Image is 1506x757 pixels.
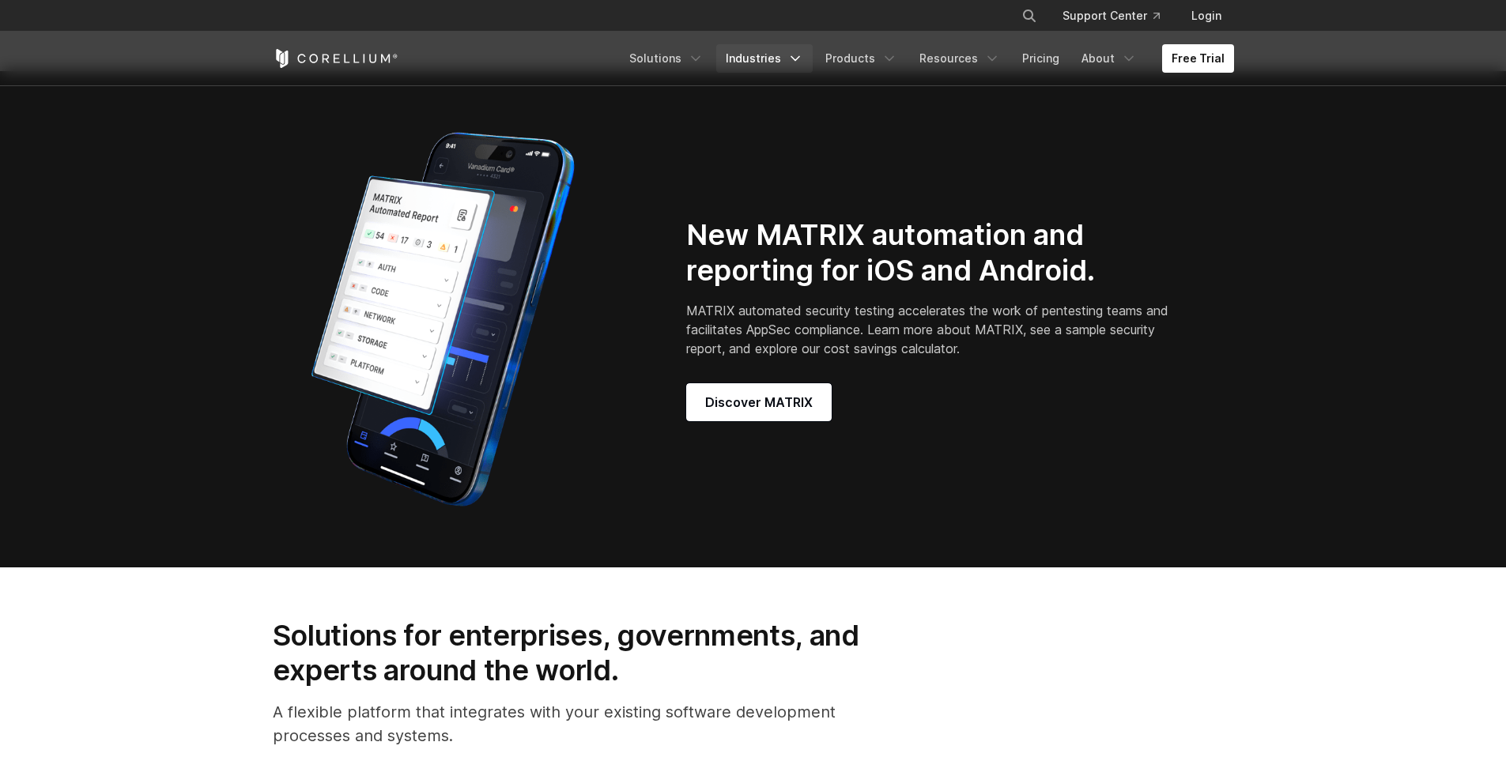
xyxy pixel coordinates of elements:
[686,217,1174,288] h2: New MATRIX automation and reporting for iOS and Android.
[620,44,1234,73] div: Navigation Menu
[273,700,903,748] p: A flexible platform that integrates with your existing software development processes and systems.
[910,44,1010,73] a: Resources
[273,122,613,517] img: Corellium_MATRIX_Hero_1_1x
[705,393,813,412] span: Discover MATRIX
[686,301,1174,358] p: MATRIX automated security testing accelerates the work of pentesting teams and facilitates AppSec...
[1050,2,1172,30] a: Support Center
[1013,44,1069,73] a: Pricing
[620,44,713,73] a: Solutions
[273,618,903,688] h2: Solutions for enterprises, governments, and experts around the world.
[1162,44,1234,73] a: Free Trial
[716,44,813,73] a: Industries
[1002,2,1234,30] div: Navigation Menu
[686,383,832,421] a: Discover MATRIX
[1179,2,1234,30] a: Login
[273,49,398,68] a: Corellium Home
[816,44,907,73] a: Products
[1015,2,1044,30] button: Search
[1072,44,1146,73] a: About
